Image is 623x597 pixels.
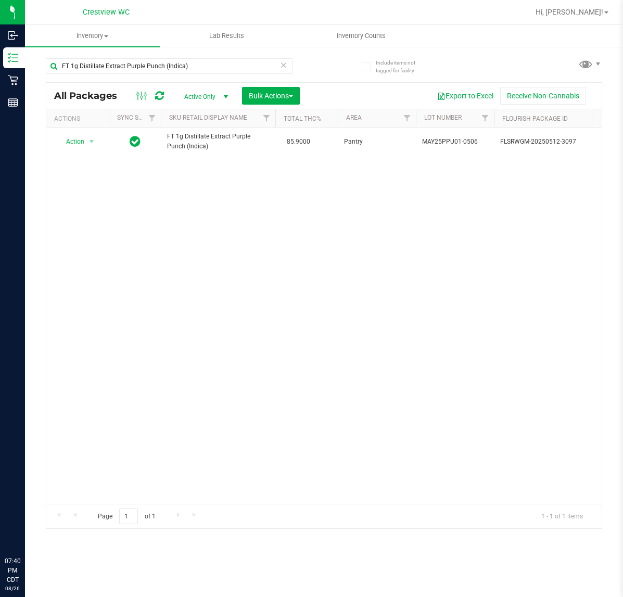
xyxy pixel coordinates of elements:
span: Hi, [PERSON_NAME]! [536,8,603,16]
inline-svg: Retail [8,75,18,85]
span: Inventory Counts [323,31,400,41]
span: All Packages [54,90,128,101]
span: Lab Results [195,31,258,41]
a: Total THC% [284,115,321,122]
a: Filter [399,109,416,127]
span: Bulk Actions [249,92,293,100]
button: Bulk Actions [242,87,300,105]
a: Filter [144,109,161,127]
inline-svg: Inventory [8,53,18,63]
a: Filter [477,109,494,127]
a: Area [346,114,362,121]
span: 85.9000 [282,134,315,149]
iframe: Resource center [10,514,42,545]
span: Pantry [344,137,410,147]
inline-svg: Inbound [8,30,18,41]
span: Include items not tagged for facility [376,59,428,74]
a: SKU Retail Display Name [169,114,247,121]
input: 1 [119,509,138,525]
p: 08/26 [5,585,20,592]
a: Filter [258,109,275,127]
inline-svg: Reports [8,97,18,108]
iframe: Resource center unread badge [31,512,43,525]
p: 07:40 PM CDT [5,556,20,585]
span: MAY25PPU01-0506 [422,137,488,147]
button: Receive Non-Cannabis [500,87,586,105]
span: Clear [280,58,287,72]
span: In Sync [130,134,141,149]
a: Lot Number [424,114,462,121]
span: Inventory [25,31,160,41]
a: Inventory Counts [294,25,429,47]
a: Lab Results [160,25,295,47]
span: Action [57,134,85,149]
input: Search Package ID, Item Name, SKU, Lot or Part Number... [46,58,293,74]
span: FT 1g Distillate Extract Purple Punch (Indica) [167,132,269,151]
span: select [85,134,98,149]
a: Sync Status [117,114,157,121]
a: Inventory [25,25,160,47]
div: Actions [54,115,105,122]
span: 1 - 1 of 1 items [533,509,591,524]
span: FLSRWGM-20250512-3097 [500,137,602,147]
button: Export to Excel [430,87,500,105]
a: Flourish Package ID [502,115,568,122]
span: Page of 1 [89,509,164,525]
span: Crestview WC [83,8,130,17]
